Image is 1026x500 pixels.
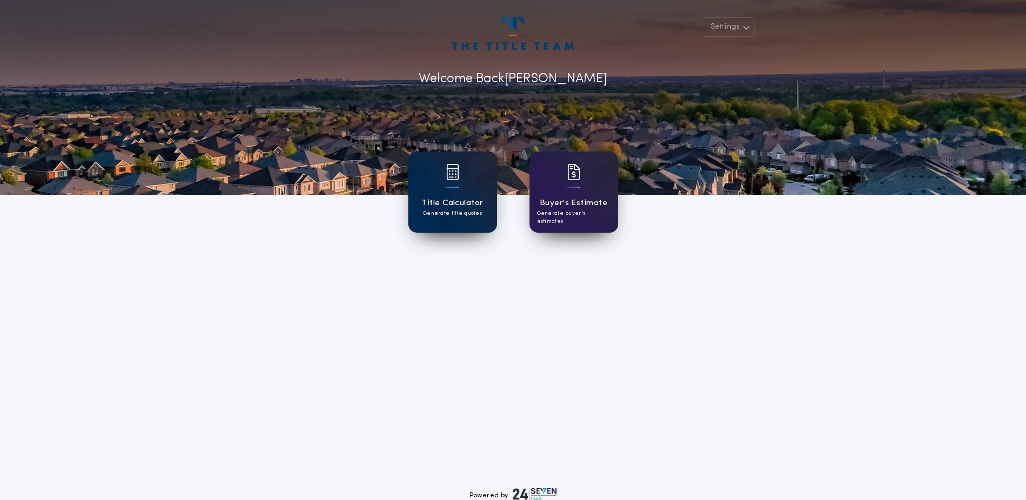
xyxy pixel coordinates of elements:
[540,197,607,209] h1: Buyer's Estimate
[446,164,459,180] img: card icon
[423,209,482,218] p: Generate title quotes
[704,17,754,37] button: Settings
[529,152,618,233] a: card iconBuyer's EstimateGenerate buyer's estimates
[452,17,573,50] img: account-logo
[408,152,497,233] a: card iconTitle CalculatorGenerate title quotes
[419,69,607,89] p: Welcome Back [PERSON_NAME]
[567,164,580,180] img: card icon
[537,209,611,226] p: Generate buyer's estimates
[421,197,483,209] h1: Title Calculator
